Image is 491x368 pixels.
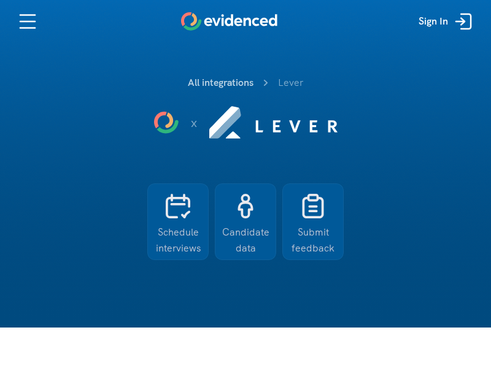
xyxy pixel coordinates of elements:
[419,13,448,29] p: Sign In
[181,12,277,31] a: Home
[188,76,253,89] a: All integrations
[278,75,303,91] p: Lever
[409,3,485,40] a: Sign In
[153,224,203,256] p: Schedule interviews
[191,113,197,132] h5: x
[288,224,338,256] p: Submit feedback
[221,224,270,256] p: Candidate data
